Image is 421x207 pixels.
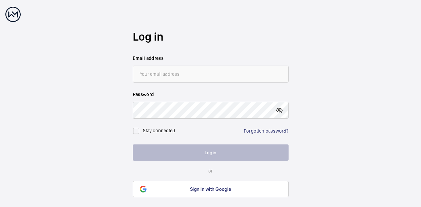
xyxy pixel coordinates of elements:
[133,144,289,161] button: Login
[133,55,289,62] label: Email address
[190,186,231,192] span: Sign in with Google
[143,128,175,133] label: Stay connected
[133,66,289,83] input: Your email address
[133,91,289,98] label: Password
[133,167,289,174] p: or
[244,128,288,134] a: Forgotten password?
[133,29,289,45] h2: Log in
